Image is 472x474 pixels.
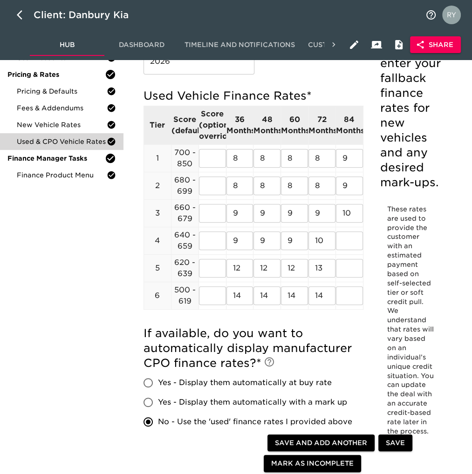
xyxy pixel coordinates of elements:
span: Hub [35,39,99,51]
p: 700 - 850 [171,147,198,169]
button: Internal Notes and Comments [388,34,410,56]
p: 72 Months [308,114,335,136]
span: Mark as Incomplete [271,458,354,470]
span: Fees & Addendums [17,103,107,113]
p: 620 - 639 [171,257,198,279]
p: 4 [144,235,171,246]
p: 680 - 699 [171,175,198,197]
p: 2 [144,180,171,191]
p: 1 [144,153,171,164]
span: Customization [306,39,369,51]
h5: Please enter your fallback finance rates for new vehicles and any desired mark-ups. [380,41,442,190]
span: Pricing & Defaults [17,87,107,96]
span: These rates are used to provide the customer with an estimated payment based on self-selected tie... [387,205,436,435]
button: Edit Hub [343,34,365,56]
p: Score (default) [171,114,198,136]
p: 500 - 619 [171,284,198,307]
p: 84 Months [336,114,363,136]
span: No - Use the 'used' finance rates I provided above [158,416,352,427]
span: Save [386,437,405,449]
button: Share [410,36,461,54]
span: Pricing & Rates [7,70,105,79]
span: Used & CPO Vehicle Rates [17,137,107,146]
div: Client: Danbury Kia [34,7,142,22]
h5: Used Vehicle Finance Rates [144,88,363,103]
img: Profile [442,6,461,24]
p: 48 Months [253,114,280,136]
p: 640 - 659 [171,230,198,252]
p: 3 [144,208,171,219]
p: Score (optional override) [199,108,226,142]
span: Yes - Display them automatically at buy rate [158,377,332,388]
button: Save [378,434,412,452]
button: notifications [420,4,442,26]
span: Finance Product Menu [17,170,107,180]
button: Client View [365,34,388,56]
span: Share [417,39,453,51]
span: Save and Add Another [275,437,367,449]
p: 5 [144,263,171,274]
p: 660 - 679 [171,202,198,224]
span: Timeline and Notifications [185,39,295,51]
span: Finance Manager Tasks [7,154,105,163]
p: 60 Months [281,114,308,136]
button: Mark as Incomplete [264,455,361,473]
p: Tier [144,120,171,131]
h5: If available, do you want to automatically display manufacturer CPO finance rates? [144,326,363,371]
button: Save and Add Another [267,434,375,452]
p: 36 Months [226,114,253,136]
span: New Vehicle Rates [17,120,107,129]
p: 6 [144,290,171,301]
span: Yes - Display them automatically with a mark up [158,397,347,408]
span: Dashboard [110,39,173,51]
